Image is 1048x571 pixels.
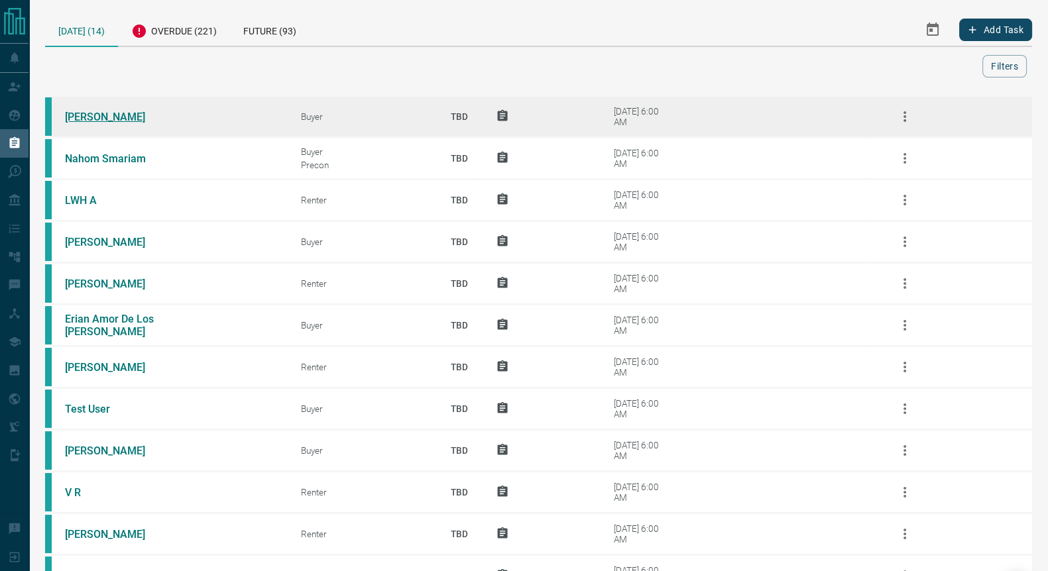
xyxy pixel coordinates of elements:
a: Erian Amor De Los [PERSON_NAME] [65,313,164,338]
p: TBD [443,99,476,134]
div: [DATE] (14) [45,13,118,47]
div: [DATE] 6:00 AM [614,189,670,211]
div: [DATE] 6:00 AM [614,273,670,294]
div: [DATE] 6:00 AM [614,523,670,545]
div: Renter [301,362,423,372]
div: [DATE] 6:00 AM [614,440,670,461]
div: Renter [301,487,423,497]
div: Renter [301,278,423,289]
div: Buyer [301,445,423,456]
p: TBD [443,391,476,427]
div: condos.ca [45,348,52,386]
div: Buyer [301,111,423,122]
p: TBD [443,182,476,218]
a: [PERSON_NAME] [65,444,164,457]
div: Renter [301,195,423,205]
div: Buyer [301,403,423,414]
a: [PERSON_NAME] [65,528,164,541]
p: TBD [443,307,476,343]
div: Buyer [301,320,423,331]
div: [DATE] 6:00 AM [614,231,670,252]
div: Buyer [301,146,423,157]
p: TBD [443,349,476,385]
button: Filters [982,55,1027,78]
a: [PERSON_NAME] [65,111,164,123]
a: [PERSON_NAME] [65,361,164,374]
div: condos.ca [45,515,52,553]
div: [DATE] 6:00 AM [614,106,670,127]
div: Buyer [301,236,423,247]
a: [PERSON_NAME] [65,278,164,290]
div: Renter [301,529,423,539]
p: TBD [443,474,476,510]
button: Add Task [959,19,1032,41]
div: condos.ca [45,431,52,470]
div: condos.ca [45,139,52,178]
a: Nahom Smariam [65,152,164,165]
button: Select Date Range [917,14,949,46]
div: Precon [301,160,423,170]
div: [DATE] 6:00 AM [614,148,670,169]
p: TBD [443,224,476,260]
div: condos.ca [45,473,52,511]
div: condos.ca [45,306,52,344]
div: condos.ca [45,389,52,428]
p: TBD [443,516,476,552]
a: V R [65,486,164,499]
div: [DATE] 6:00 AM [614,482,670,503]
div: [DATE] 6:00 AM [614,356,670,378]
div: [DATE] 6:00 AM [614,398,670,419]
div: condos.ca [45,223,52,261]
div: [DATE] 6:00 AM [614,315,670,336]
div: Future (93) [230,13,310,46]
a: [PERSON_NAME] [65,236,164,248]
div: condos.ca [45,264,52,303]
div: condos.ca [45,181,52,219]
div: Overdue (221) [118,13,230,46]
p: TBD [443,266,476,301]
a: Test User [65,403,164,415]
a: LWH A [65,194,164,207]
div: condos.ca [45,97,52,136]
p: TBD [443,433,476,468]
p: TBD [443,140,476,176]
